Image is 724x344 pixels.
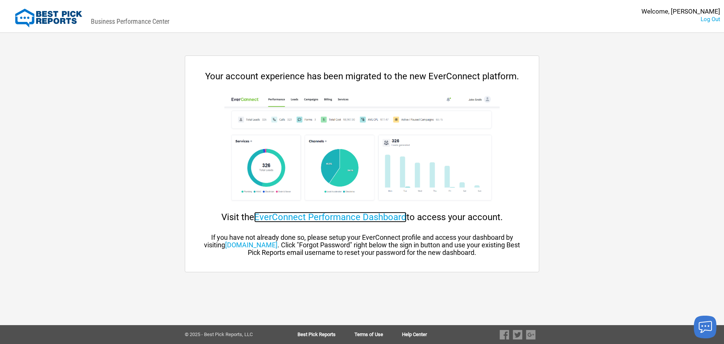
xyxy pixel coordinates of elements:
[298,332,354,337] a: Best Pick Reports
[15,9,82,28] img: Best Pick Reports Logo
[200,212,524,222] div: Visit the to access your account.
[185,332,273,337] div: © 2025 - Best Pick Reports, LLC
[694,316,716,338] button: Launch chat
[641,8,720,15] div: Welcome, [PERSON_NAME]
[701,16,720,23] a: Log Out
[402,332,427,337] a: Help Center
[354,332,402,337] a: Terms of Use
[254,212,406,222] a: EverConnect Performance Dashboard
[225,241,278,249] a: [DOMAIN_NAME]
[200,71,524,82] div: Your account experience has been migrated to the new EverConnect platform.
[200,234,524,256] div: If you have not already done so, please setup your EverConnect profile and access your dashboard ...
[224,93,499,206] img: cp-dashboard.png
